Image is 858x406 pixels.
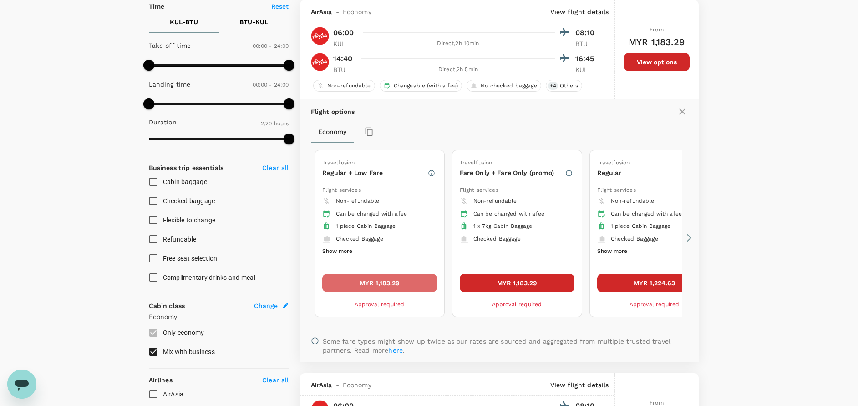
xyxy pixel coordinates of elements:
[313,80,375,92] div: Non-refundable
[546,80,582,92] div: +4Others
[343,7,371,16] span: Economy
[492,301,542,308] span: Approval required
[361,65,555,74] div: Direct , 2h 5min
[149,118,177,127] p: Duration
[355,301,405,308] span: Approval required
[322,159,355,166] span: Travelfusion
[361,39,555,48] div: Direct , 2h 10min
[575,27,598,38] p: 08:10
[611,198,655,204] span: Non-refundable
[624,53,690,71] button: View options
[332,7,343,16] span: -
[611,223,671,229] span: 1 piece Cabin Baggage
[261,120,289,127] span: 2.20 hours
[575,65,598,74] p: KUL
[398,211,407,217] span: fee
[575,53,598,64] p: 16:45
[149,376,173,384] strong: Airlines
[575,39,598,48] p: BTU
[390,82,462,90] span: Changeable (with a fee)
[322,246,352,257] button: Show more
[473,223,533,229] span: 1 x 7kg Cabin Baggage
[163,329,204,336] span: Only economy
[163,236,197,243] span: Refundable
[149,80,191,89] p: Landing time
[536,211,544,217] span: fee
[163,197,215,205] span: Checked baggage
[650,400,664,406] span: From
[473,198,517,204] span: Non-refundable
[333,39,356,48] p: KUL
[597,246,627,257] button: Show more
[336,198,380,204] span: Non-refundable
[650,26,664,33] span: From
[322,168,427,177] p: Regular + Low Fare
[467,80,541,92] div: No checked baggage
[253,43,289,49] span: 00:00 - 24:00
[336,236,383,242] span: Checked Baggage
[149,2,165,11] p: Time
[550,380,609,390] p: View flight details
[630,301,680,308] span: Approval required
[333,53,353,64] p: 14:40
[7,370,36,399] iframe: Button to launch messaging window, conversation in progress
[271,2,289,11] p: Reset
[597,168,702,177] p: Regular
[163,391,184,398] span: AirAsia
[333,27,354,38] p: 06:00
[311,380,332,390] span: AirAsia
[163,178,207,185] span: Cabin baggage
[477,82,541,90] span: No checked baggage
[163,348,215,355] span: Mix with business
[550,7,609,16] p: View flight details
[324,82,375,90] span: Non-refundable
[322,274,437,292] button: MYR 1,183.29
[460,187,498,193] span: Flight services
[253,82,289,88] span: 00:00 - 24:00
[597,274,712,292] button: MYR 1,224.63
[163,255,218,262] span: Free seat selection
[548,82,558,90] span: + 4
[460,274,574,292] button: MYR 1,183.29
[629,35,685,49] h6: MYR 1,183.29
[163,274,255,281] span: Complimentary drinks and meal
[556,82,582,90] span: Others
[311,7,332,16] span: AirAsia
[239,17,268,26] p: BTU - KUL
[149,164,224,171] strong: Business trip essentials
[311,53,329,71] img: AK
[380,80,462,92] div: Changeable (with a fee)
[163,216,216,224] span: Flexible to change
[343,380,371,390] span: Economy
[336,210,430,219] div: Can be changed with a
[149,312,289,321] p: Economy
[149,41,191,50] p: Take off time
[473,236,521,242] span: Checked Baggage
[322,187,361,193] span: Flight services
[388,347,403,354] a: here
[170,17,198,26] p: KUL - BTU
[460,168,565,177] p: Fare Only + Fare Only (promo)
[336,223,396,229] span: 1 piece Cabin Baggage
[611,236,658,242] span: Checked Baggage
[611,210,705,219] div: Can be changed with a
[311,107,355,116] p: Flight options
[332,380,343,390] span: -
[262,163,289,172] p: Clear all
[673,211,682,217] span: fee
[597,159,630,166] span: Travelfusion
[460,159,492,166] span: Travelfusion
[149,302,185,309] strong: Cabin class
[311,121,354,143] button: Economy
[597,187,636,193] span: Flight services
[311,27,329,45] img: AK
[473,210,567,219] div: Can be changed with a
[323,337,688,355] p: Some fare types might show up twice as our rates are sourced and aggregated from multiple trusted...
[254,301,278,310] span: Change
[262,375,289,385] p: Clear all
[333,65,356,74] p: BTU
